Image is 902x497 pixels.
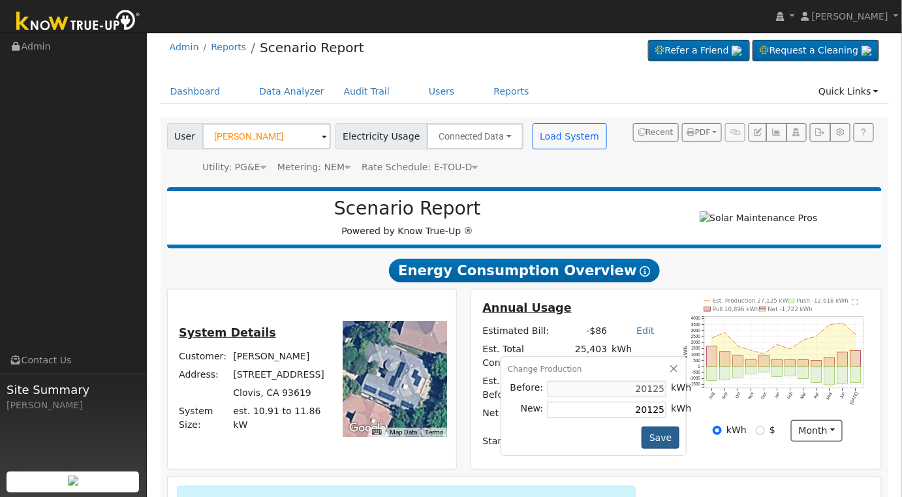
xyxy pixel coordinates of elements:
a: Data Analyzer [249,80,334,104]
rect: onclick="" [811,361,822,367]
text: Nov [747,391,755,400]
button: Connected Data [427,123,523,149]
rect: onclick="" [837,367,848,384]
text: 4000 [691,316,701,321]
rect: onclick="" [707,346,717,367]
td: System Size [231,402,329,434]
circle: onclick="" [764,354,766,355]
u: System Details [179,326,276,339]
rect: onclick="" [785,360,796,367]
rect: onclick="" [811,367,822,383]
text: Feb [786,391,794,400]
rect: onclick="" [772,360,783,367]
img: Google [346,420,389,437]
circle: onclick="" [855,334,857,336]
button: Multi-Series Graph [766,123,786,142]
button: Load System [533,123,607,149]
circle: onclick="" [777,344,779,346]
td: Address: [177,365,231,384]
text: Oct [734,391,741,399]
td: kWh [669,399,694,420]
a: Quick Links [809,80,888,104]
button: Settings [830,123,850,142]
td: Estimated Bill: [480,322,573,340]
rect: onclick="" [798,367,809,379]
label: kWh [726,423,747,437]
button: month [791,420,843,442]
a: Admin [170,42,199,52]
span: Energy Consumption Overview [389,259,659,282]
a: Terms [425,429,443,436]
circle: onclick="" [816,336,818,338]
span: est. 10.91 to 11.86 kW [233,406,320,430]
td: Before: [508,378,546,399]
a: Edit [636,325,654,336]
text: Mar [800,391,807,400]
span: User [167,123,203,149]
a: Open this area in Google Maps (opens a new window) [346,420,389,437]
text: -1000 [690,376,701,381]
button: Save [642,427,679,449]
rect: onclick="" [746,367,756,374]
rect: onclick="" [785,367,796,376]
span: PDF [687,128,711,137]
a: Users [419,80,465,104]
td: kWh [669,378,694,399]
td: -$86 [573,322,610,340]
text: Jan [773,391,781,400]
td: Net Consumption: [480,404,573,423]
div: Utility: PG&E [202,160,266,174]
rect: onclick="" [746,360,756,367]
input: Select a User [202,123,331,149]
img: Solar Maintenance Pros [700,211,818,225]
td: [STREET_ADDRESS] [231,365,329,384]
a: Audit Trail [334,80,399,104]
a: Reports [484,80,539,104]
text: 500 [693,358,700,363]
input: kWh [713,426,722,435]
td: Standard Add-On [480,432,670,451]
text: May [826,391,834,401]
div: Change Production [508,363,679,375]
span: Site Summary [7,381,140,399]
rect: onclick="" [759,367,770,372]
td: [PERSON_NAME] [231,347,329,365]
rect: onclick="" [733,367,743,378]
img: retrieve [68,475,78,486]
circle: onclick="" [842,322,844,324]
rect: onclick="" [798,360,809,367]
button: Keyboard shortcuts [372,428,381,437]
text: Apr [813,391,821,400]
text: 1000 [691,352,701,357]
button: Recent [633,123,679,142]
a: Refer a Friend [648,40,750,62]
a: Reports [211,42,246,52]
button: Export Interval Data [810,123,830,142]
img: Know True-Up [10,7,147,37]
td: New: [508,399,546,420]
circle: onclick="" [803,339,805,341]
text:  [852,299,858,306]
rect: onclick="" [824,367,835,385]
text: Sep [721,391,729,400]
div: Metering: NEM [277,160,350,174]
td: Customer: [177,347,231,365]
text: Aug [708,391,716,400]
button: Edit User [749,123,767,142]
text: 2500 [691,334,701,339]
rect: onclick="" [733,356,743,367]
text: 2000 [691,340,701,345]
rect: onclick="" [837,352,848,367]
input: $ [756,426,765,435]
rect: onclick="" [850,351,861,367]
a: Help Link [854,123,874,142]
button: Login As [786,123,807,142]
text: kWh [683,346,689,359]
rect: onclick="" [850,367,861,383]
span: Alias: ETOUD [362,162,478,172]
button: PDF [682,123,722,142]
span: Electricity Usage [335,123,428,149]
text: Push -12,618 kWh [797,297,849,304]
text: 1500 [691,346,701,351]
text: Dec [760,391,768,400]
